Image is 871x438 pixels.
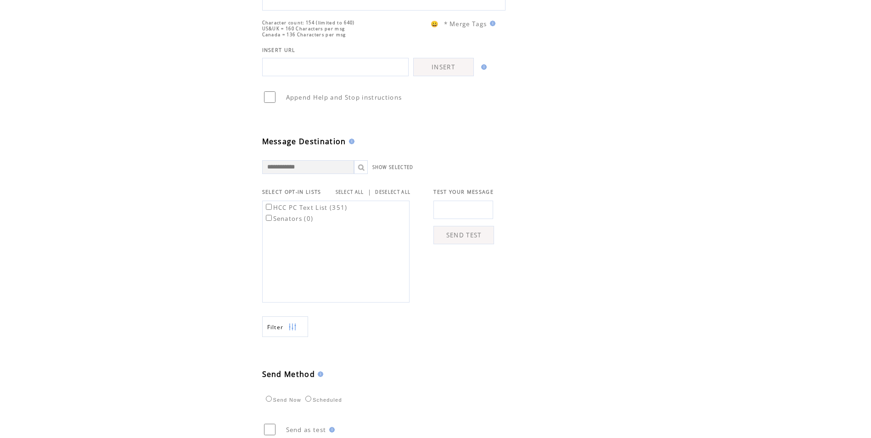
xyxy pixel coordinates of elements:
[267,323,284,331] span: Show filters
[264,397,301,403] label: Send Now
[266,204,272,210] input: HCC PC Text List (351)
[478,64,487,70] img: help.gif
[262,26,345,32] span: US&UK = 160 Characters per msg
[305,396,311,402] input: Scheduled
[375,189,410,195] a: DESELECT ALL
[262,369,315,379] span: Send Method
[266,396,272,402] input: Send Now
[262,47,296,53] span: INSERT URL
[326,427,335,432] img: help.gif
[266,215,272,221] input: Senators (0)
[262,189,321,195] span: SELECT OPT-IN LISTS
[286,93,402,101] span: Append Help and Stop instructions
[444,20,487,28] span: * Merge Tags
[368,188,371,196] span: |
[413,58,474,76] a: INSERT
[433,226,494,244] a: SEND TEST
[487,21,495,26] img: help.gif
[262,136,346,146] span: Message Destination
[262,32,346,38] span: Canada = 136 Characters per msg
[433,189,494,195] span: TEST YOUR MESSAGE
[315,371,323,377] img: help.gif
[336,189,364,195] a: SELECT ALL
[264,203,348,212] label: HCC PC Text List (351)
[264,214,314,223] label: Senators (0)
[303,397,342,403] label: Scheduled
[262,20,355,26] span: Character count: 154 (limited to 640)
[431,20,439,28] span: 😀
[346,139,354,144] img: help.gif
[372,164,414,170] a: SHOW SELECTED
[288,317,297,337] img: filters.png
[262,316,308,337] a: Filter
[286,426,326,434] span: Send as test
